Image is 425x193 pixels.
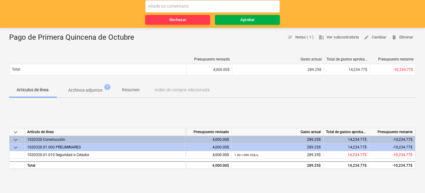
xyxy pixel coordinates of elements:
div: Pago de Primera Quincena de Octubre [9,33,139,42]
div: Gasto actual [235,57,322,61]
div: 14,234.77$ [323,136,369,144]
span: delete [391,35,397,40]
span: notes [287,35,293,40]
p: Archivos adjuntos [68,87,102,93]
span: Eliminar [391,34,413,41]
div: 289.25$ [234,144,321,151]
button: Ver subcontratista [316,33,361,42]
div: -10,234.77$ [369,136,415,144]
div: -10,234.77$ [369,161,415,169]
div: 4,000.00$ [186,65,232,75]
div: 14,234.77$ [324,65,370,75]
div: 289.25$ [234,136,321,144]
div: 4,000.00$ [186,136,232,144]
small: 1.00 × 289.25$ / u [234,153,258,157]
button: Cambiar [361,33,389,42]
div: 4,000.00$ [186,161,232,169]
div: Presupuesto revisado [186,128,232,136]
div: Presupuesto revisado [189,57,230,61]
button: Rechazar [145,15,210,25]
button: Eliminar [389,33,416,42]
div: Presupuesto restante [372,57,413,61]
span: edit [364,35,369,40]
p: Resumen [122,87,140,93]
div: 289.25$ [234,151,321,159]
span: 1 [104,84,110,90]
div: 14,234.77$ [323,144,369,151]
div: 14,234.77$ [323,161,369,169]
span: Ver subcontratista [319,34,359,41]
span: business [319,35,324,40]
div: Presupuesto restante [369,128,415,136]
div: Gasto actual [232,128,323,136]
div: Total [25,161,186,169]
span: keyboard_arrow_down [12,144,19,151]
p: Artículos de línea [17,87,49,93]
span: keyboard_arrow_down [12,129,19,136]
span: Cambiar [364,34,386,41]
span: -10,234.77$ [393,67,413,72]
div: 1020320 Construcción [27,136,183,143]
span: 1020320.01.010 Seguridad o Celador [27,153,89,157]
div: Total de gastos aprobados [323,128,369,136]
span: keyboard_arrow_down [12,136,19,144]
button: Aprobar [215,15,280,25]
div: -10,234.77$ [369,144,415,151]
span: 14,234.77$ [348,153,367,157]
div: 4,000.00$ [186,144,232,151]
div: 289.25$ [235,67,321,72]
span: -10,234.77$ [392,153,412,157]
div: Aprobar [240,16,255,24]
iframe: Chat Widget [394,164,425,193]
button: Notas ( 1 ) [285,33,316,42]
div: 4,000.00$ [186,151,232,159]
div: 1020320.01.000 PRELIMINARES [27,144,183,151]
div: Total de gastos aprobados [327,57,368,61]
span: Notas ( 1 ) [287,34,314,41]
div: 289.25$ [234,162,321,169]
p: Total [12,67,20,72]
input: Añade un comentario [145,0,280,13]
div: Artículo de línea [25,128,186,136]
div: Rechazar [169,16,186,24]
